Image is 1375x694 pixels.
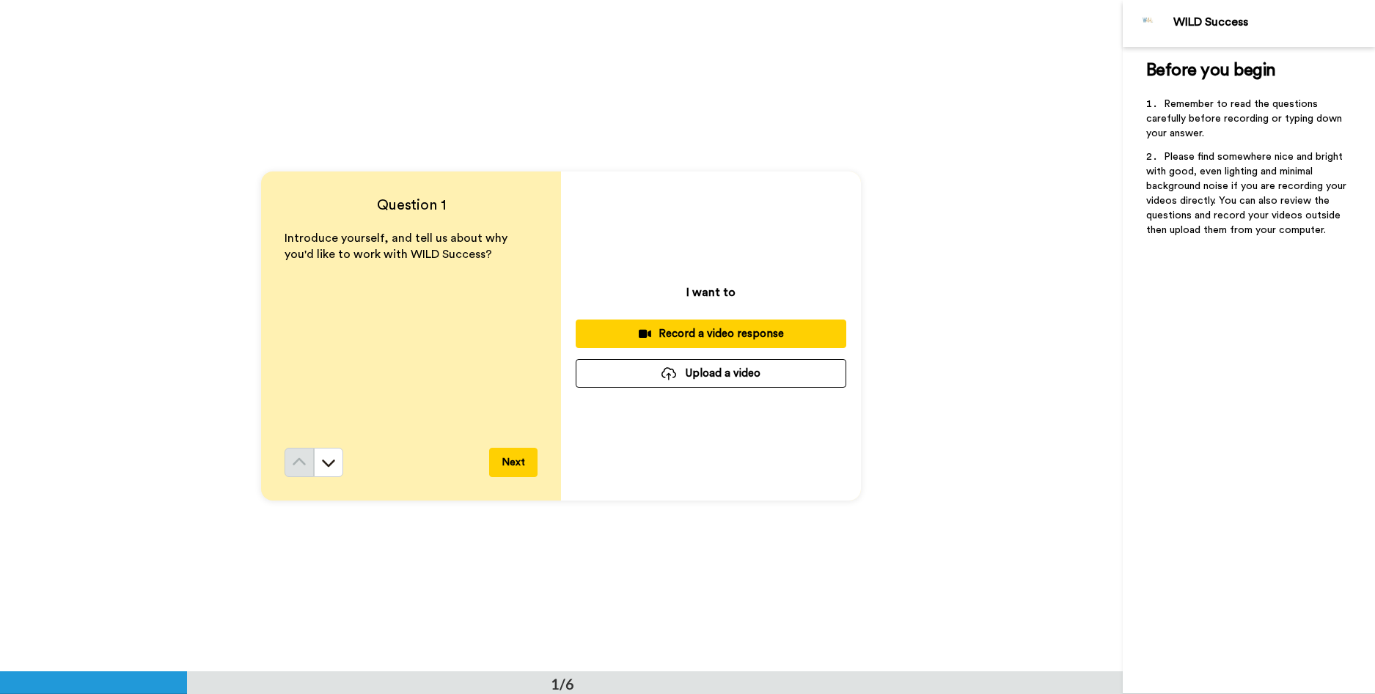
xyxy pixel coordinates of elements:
button: Upload a video [576,359,846,388]
img: Profile Image [1131,6,1166,41]
div: 1/6 [527,673,598,694]
div: WILD Success [1173,15,1374,29]
span: Introduce yourself, and tell us about why you'd like to work with WILD Success? [285,232,510,261]
span: Remember to read the questions carefully before recording or typing down your answer. [1146,99,1345,139]
span: Please find somewhere nice and bright with good, even lighting and minimal background noise if yo... [1146,152,1349,235]
button: Record a video response [576,320,846,348]
p: I want to [686,284,736,301]
h4: Question 1 [285,195,538,215]
div: Record a video response [587,326,835,342]
button: Next [489,448,538,477]
span: Before you begin [1146,62,1276,79]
